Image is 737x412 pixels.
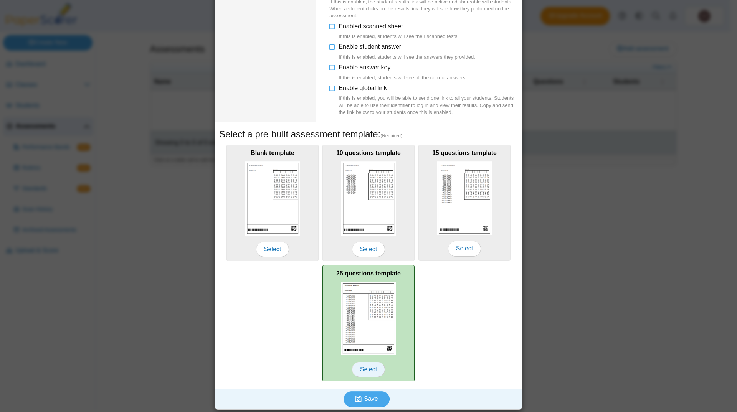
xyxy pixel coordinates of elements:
[448,241,481,256] span: Select
[344,391,390,407] button: Save
[432,150,497,156] b: 15 questions template
[256,242,289,257] span: Select
[352,242,385,257] span: Select
[219,128,518,141] h5: Select a pre-built assessment template:
[339,64,467,81] span: Enable answer key
[245,161,300,235] img: scan_sheet_blank.png
[251,150,294,156] b: Blank template
[339,85,518,116] span: Enable global link
[336,150,401,156] b: 10 questions template
[341,161,396,235] img: scan_sheet_10_questions.png
[339,33,459,40] div: If this is enabled, students will see their scanned tests.
[339,74,467,81] div: If this is enabled, students will see all the correct answers.
[339,23,459,40] span: Enabled scanned sheet
[339,95,518,116] div: If this is enabled, you will be able to send one link to all your students. Students will be able...
[380,133,402,139] span: (Required)
[339,54,475,61] div: If this is enabled, students will see the answers they provided.
[364,396,378,402] span: Save
[352,362,385,377] span: Select
[341,282,396,356] img: scan_sheet_25_questions.png
[336,270,401,277] b: 25 questions template
[339,43,475,61] span: Enable student answer
[437,161,492,235] img: scan_sheet_15_questions.png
